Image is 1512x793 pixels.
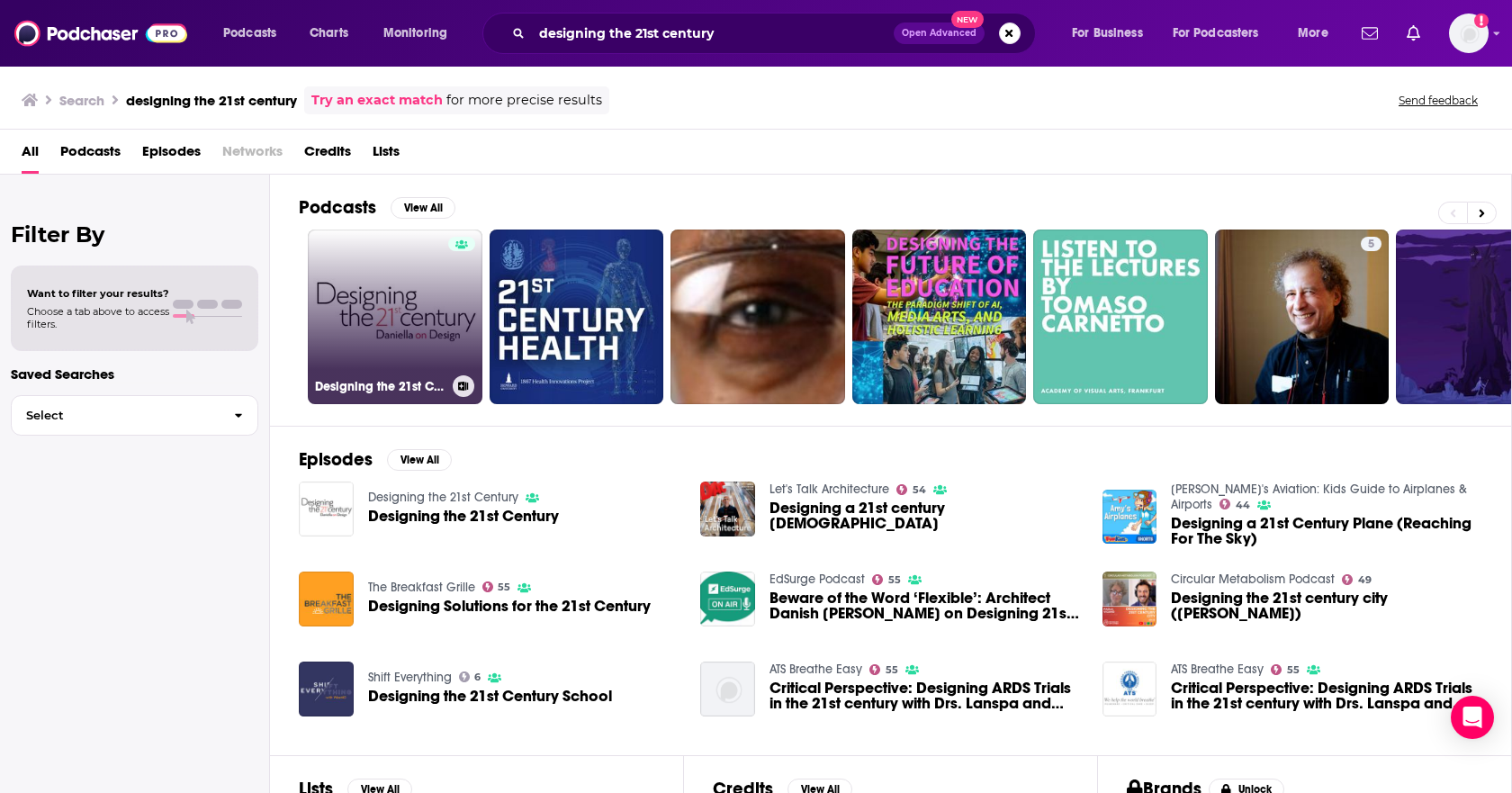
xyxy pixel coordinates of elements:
a: Circular Metabolism Podcast [1171,572,1335,587]
h3: Designing the 21st Century [315,379,445,394]
a: The Breakfast Grille [368,580,475,595]
a: 6 [459,671,481,682]
button: Send feedback [1393,93,1483,108]
span: 49 [1358,576,1372,584]
a: Beware of the Word ‘Flexible’: Architect Danish Kurani on Designing 21st Century Schools [769,590,1081,621]
span: Charts [310,21,348,46]
span: 55 [498,583,510,591]
button: open menu [211,19,300,48]
a: Charts [298,19,359,48]
a: Critical Perspective: Designing ARDS Trials in the 21st century with Drs. Lanspa and Gong [1102,662,1157,716]
a: Critical Perspective: Designing ARDS Trials in the 21st century with Drs. Lanspa and Gong [769,680,1081,711]
span: Choose a tab above to access filters. [27,305,169,330]
img: Designing the 21st century city (Prof Paola Viganò) [1102,572,1157,626]
a: Designing the 21st century city (Prof Paola Viganò) [1171,590,1482,621]
h2: Podcasts [299,196,376,219]
span: Designing a 21st century [DEMOGRAPHIC_DATA] [769,500,1081,531]
img: Designing Solutions for the 21st Century [299,572,354,626]
a: Designing the 21st Century [308,230,482,404]
span: 5 [1368,236,1374,254]
span: Monitoring [383,21,447,46]
a: 55 [482,581,511,592]
input: Search podcasts, credits, & more... [532,19,894,48]
a: Lists [373,137,400,174]
img: User Profile [1449,14,1489,53]
span: Open Advanced [902,29,976,38]
a: EdSurge Podcast [769,572,865,587]
a: Designing the 21st Century [368,509,559,524]
p: Saved Searches [11,365,258,383]
span: Want to filter your results? [27,287,169,300]
button: open menu [1161,19,1285,48]
a: PodcastsView All [299,196,455,219]
h3: designing the 21st century [126,92,297,109]
button: Open AdvancedNew [894,23,985,44]
img: Designing the 21st Century [299,482,354,536]
span: More [1298,21,1328,46]
span: for more precise results [446,90,602,111]
span: 54 [913,486,926,494]
span: Designing the 21st century city ([PERSON_NAME]) [1171,590,1482,621]
a: 54 [896,484,926,495]
span: 55 [888,576,901,584]
a: Credits [304,137,351,174]
span: Podcasts [223,21,276,46]
a: Designing the 21st Century School [368,689,612,704]
div: Open Intercom Messenger [1451,696,1494,739]
img: Designing a 21st Century Plane (Reaching For The Sky) [1102,490,1157,545]
button: open menu [371,19,471,48]
h2: Filter By [11,221,258,248]
a: Podchaser - Follow, Share and Rate Podcasts [14,16,187,50]
span: 55 [1287,666,1300,674]
img: Designing a 21st century church [700,482,755,536]
a: Episodes [142,137,201,174]
a: Designing the 21st Century [368,490,518,505]
a: All [22,137,39,174]
span: 44 [1236,501,1250,509]
a: Designing the 21st Century School [299,662,354,716]
a: EpisodesView All [299,448,452,471]
span: For Business [1072,21,1143,46]
span: 55 [886,666,898,674]
span: Select [12,410,220,421]
button: Select [11,395,258,436]
button: View All [391,197,455,219]
svg: Add a profile image [1474,14,1489,28]
span: Networks [222,137,283,174]
span: Critical Perspective: Designing ARDS Trials in the 21st century with Drs. Lanspa and Gong [1171,680,1482,711]
a: 55 [872,574,901,585]
span: New [951,11,984,28]
button: View All [387,449,452,471]
a: Designing Solutions for the 21st Century [368,599,651,614]
a: 5 [1361,237,1381,251]
span: 6 [474,673,481,681]
a: Let's Talk Architecture [769,482,889,497]
a: Designing a 21st Century Plane (Reaching For The Sky) [1171,516,1482,546]
span: Logged in as AtriaBooks [1449,14,1489,53]
div: Search podcasts, credits, & more... [499,13,1053,54]
button: open menu [1285,19,1351,48]
a: 44 [1219,499,1250,509]
a: ATS Breathe Easy [769,662,862,677]
a: Designing a 21st century church [769,500,1081,531]
img: Critical Perspective: Designing ARDS Trials in the 21st century with Drs. Lanspa and Gong [700,662,755,716]
a: Amy's Aviation: Kids Guide to Airplanes & Airports [1171,482,1467,512]
img: Beware of the Word ‘Flexible’: Architect Danish Kurani on Designing 21st Century Schools [700,572,755,626]
a: 49 [1342,574,1372,585]
a: Show notifications dropdown [1354,18,1385,49]
a: Show notifications dropdown [1399,18,1427,49]
a: Shift Everything [368,670,452,685]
